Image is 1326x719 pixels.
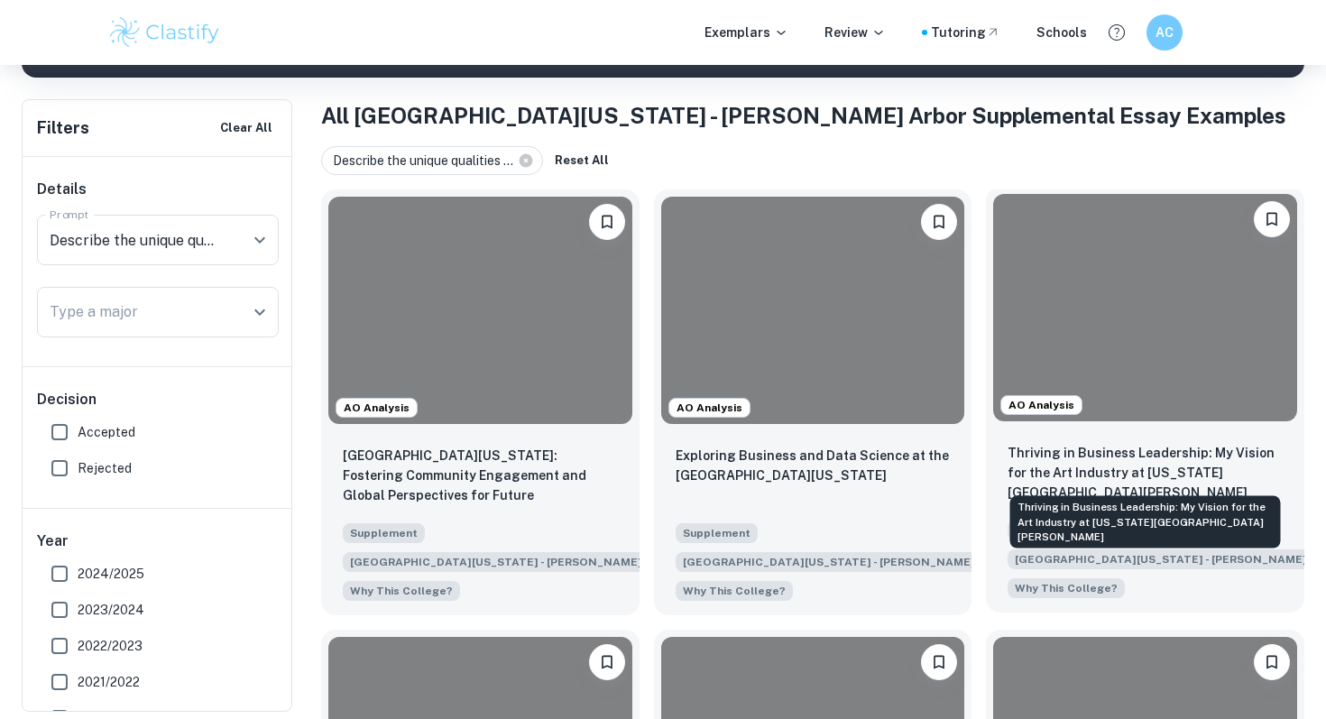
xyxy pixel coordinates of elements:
h6: Details [37,179,279,200]
button: Bookmark [589,644,625,680]
span: AO Analysis [336,400,417,416]
span: [GEOGRAPHIC_DATA][US_STATE] - [PERSON_NAME][GEOGRAPHIC_DATA] [676,552,1104,572]
button: Clear All [216,115,277,142]
a: AO AnalysisBookmarkThriving in Business Leadership: My Vision for the Art Industry at Michigan Ro... [986,189,1304,615]
label: Prompt [50,207,89,222]
span: Describe the unique qualities that attract you to the specific undergraduate College or School (i... [1008,576,1125,598]
button: Help and Feedback [1101,17,1132,48]
span: Why This College? [1015,580,1118,596]
button: Bookmark [921,644,957,680]
p: University of Michigan: Fostering Community Engagement and Global Perspectives for Future Psychia... [343,446,618,507]
a: Schools [1036,23,1087,42]
button: Bookmark [921,204,957,240]
p: Not sure what to search for? You can always look through our example supplemental essays below fo... [36,74,1290,92]
p: Thriving in Business Leadership: My Vision for the Art Industry at Michigan Ross [1008,443,1283,502]
button: Open [247,227,272,253]
p: Exploring Business and Data Science at the University of Michigan [676,446,951,485]
h1: All [GEOGRAPHIC_DATA][US_STATE] - [PERSON_NAME] Arbor Supplemental Essay Examples [321,99,1304,132]
p: Review [824,23,886,42]
button: Open [247,300,272,325]
span: Supplement [343,523,425,543]
h6: Decision [37,389,279,410]
button: Bookmark [589,204,625,240]
span: Why This College? [683,583,786,599]
h6: Year [37,530,279,552]
a: AO AnalysisBookmarkUniversity of Michigan: Fostering Community Engagement and Global Perspectives... [321,189,640,615]
span: Supplement [676,523,758,543]
div: Thriving in Business Leadership: My Vision for the Art Industry at [US_STATE][GEOGRAPHIC_DATA][PE... [1010,496,1281,548]
span: Why This College? [350,583,453,599]
button: Bookmark [1254,644,1290,680]
span: AO Analysis [1001,397,1082,413]
span: 2024/2025 [78,564,144,584]
span: Rejected [78,458,132,478]
button: AC [1146,14,1183,51]
h6: AC [1155,23,1175,42]
span: AO Analysis [669,400,750,416]
span: Describe the unique qualities ... [333,151,521,171]
button: Bookmark [1254,201,1290,237]
p: Exemplars [704,23,788,42]
span: Describe the unique qualities that attract you to the specific undergraduate College or School (i... [343,579,460,601]
h6: Filters [37,115,89,141]
button: Reset All [550,147,613,174]
div: Describe the unique qualities ... [321,146,543,175]
a: AO AnalysisBookmarkExploring Business and Data Science at the University of MichiganSupplement[GE... [654,189,972,615]
span: Accepted [78,422,135,442]
span: 2023/2024 [78,600,144,620]
span: [GEOGRAPHIC_DATA][US_STATE] - [PERSON_NAME][GEOGRAPHIC_DATA] [343,552,771,572]
a: Tutoring [931,23,1000,42]
span: 2021/2022 [78,672,140,692]
img: Clastify logo [107,14,222,51]
span: Describe the unique qualities that attract you to the specific undergraduate College or School (i... [676,579,793,601]
span: 2022/2023 [78,636,143,656]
